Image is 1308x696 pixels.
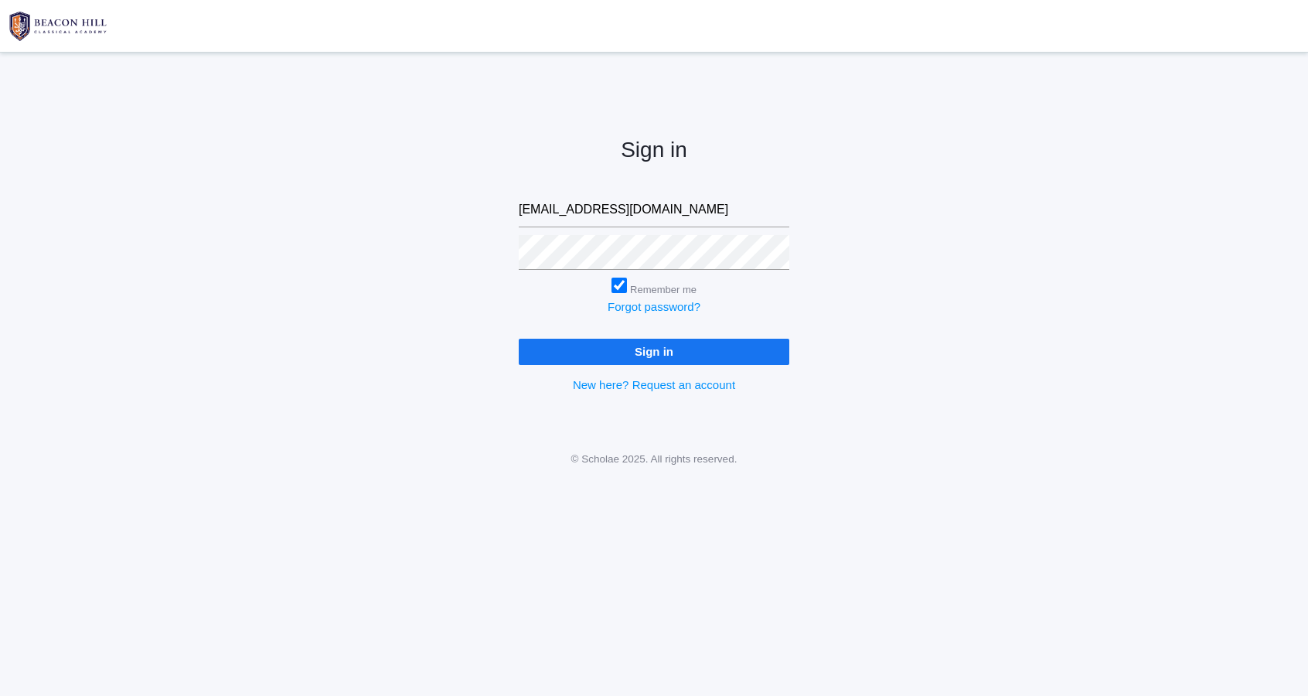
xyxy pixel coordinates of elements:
[519,339,789,364] input: Sign in
[608,300,700,313] a: Forgot password?
[573,378,735,391] a: New here? Request an account
[519,138,789,162] h2: Sign in
[519,193,789,227] input: Email address
[630,284,697,295] label: Remember me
